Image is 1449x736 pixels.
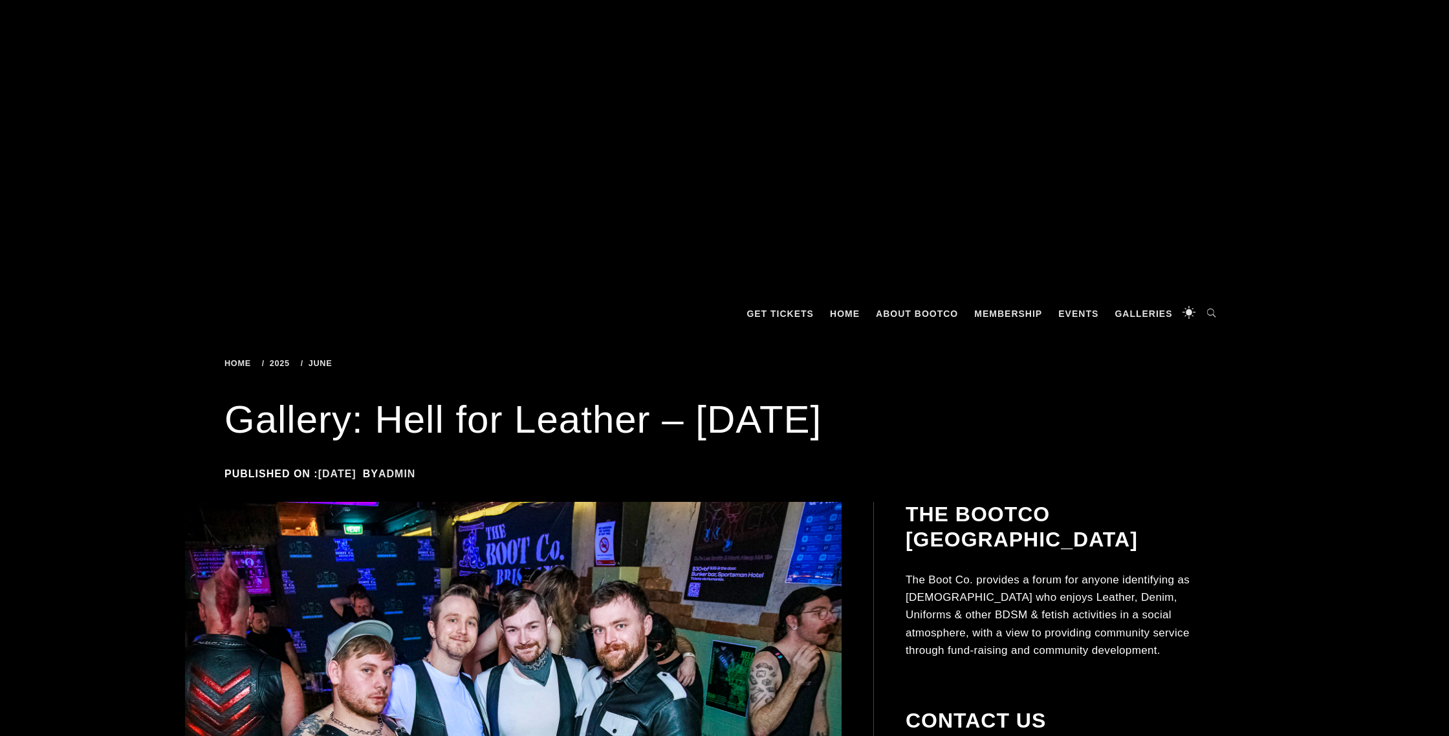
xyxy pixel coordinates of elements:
[906,502,1223,552] h2: The BootCo [GEOGRAPHIC_DATA]
[224,468,363,479] span: Published on :
[1108,294,1179,333] a: Galleries
[378,468,415,479] a: admin
[906,571,1223,659] p: The Boot Co. provides a forum for anyone identifying as [DEMOGRAPHIC_DATA] who enjoys Leather, De...
[823,294,866,333] a: Home
[968,294,1049,333] a: Membership
[224,358,256,368] a: Home
[1052,294,1105,333] a: Events
[318,468,356,479] a: [DATE]
[740,294,820,333] a: GET TICKETS
[869,294,964,333] a: About BootCo
[224,359,531,368] div: Breadcrumbs
[906,708,1223,733] h2: Contact Us
[301,358,337,368] a: June
[262,358,294,368] a: 2025
[224,394,1225,446] h1: Gallery: Hell for Leather – [DATE]
[363,468,422,479] span: by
